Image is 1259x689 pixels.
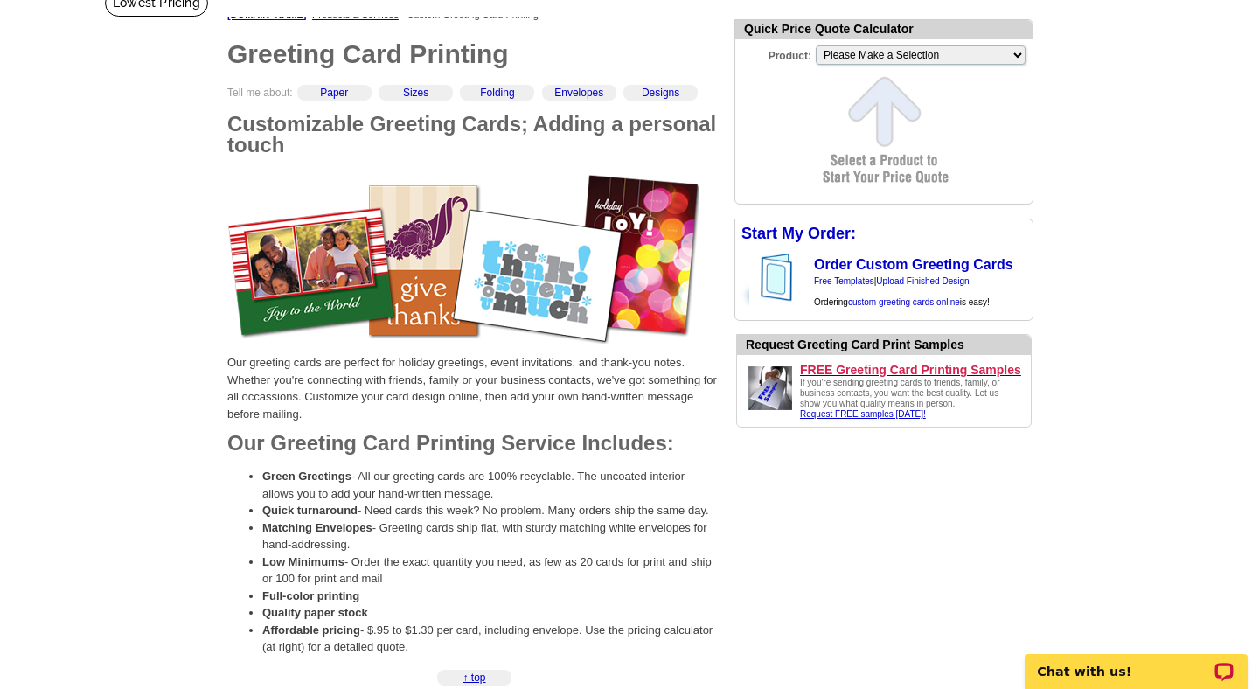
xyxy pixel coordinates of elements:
[814,276,874,286] a: Free Templates
[262,606,368,619] span: Quality paper stock
[262,504,358,517] span: Quick turnaround
[262,589,359,602] span: Full-color printing
[227,41,717,67] h1: Greeting Card Printing
[262,470,351,483] span: Green Greetings
[262,519,717,553] li: - Greeting cards ship flat, with sturdy matching white envelopes for hand-addressing.
[262,623,360,637] span: Affordable pricing
[403,87,428,99] a: Sizes
[320,87,348,99] a: Paper
[744,362,796,414] img: image of free samples in a mailbox
[814,257,1013,272] a: Order Custom Greeting Cards
[262,502,717,519] li: - Need cards this week? No problem. Many orders ship the same day.
[800,378,1001,420] div: If you're sending greeting cards to friends, family, or business contacts, you want the best qual...
[735,248,749,306] img: background image for greeting cards arrow
[262,622,717,656] li: - $.95 to $1.30 per card, including envelope. Use the pricing calculator (at right) for a detaile...
[262,521,372,534] span: Matching Envelopes
[749,248,811,306] img: custom greeting card folded and standing
[735,20,1033,39] div: Quick Price Quote Calculator
[227,354,717,422] p: Our greeting cards are perfect for holiday greetings, event invitations, and thank-you notes. Whe...
[227,85,717,114] div: Tell me about:
[735,219,1033,248] div: Start My Order:
[227,170,699,344] img: examples of our greeting card printing
[746,336,1031,354] div: Request Greeting Card Print Samples
[262,468,717,502] li: - All our greeting cards are 100% recyclable. The uncoated interior allows you to add your hand-w...
[814,276,990,307] span: | Ordering is easy!
[463,672,485,684] a: ↑ top
[227,433,717,454] h2: Our Greeting Card Printing Service Includes:
[800,362,1024,378] a: FREE Greeting Card Printing Samples
[554,87,603,99] a: Envelopes
[848,297,960,307] a: custom greeting cards online
[735,44,814,64] label: Product:
[1013,634,1259,689] iframe: LiveChat chat widget
[262,555,344,568] span: Low Minimums
[480,87,514,99] a: Folding
[642,87,679,99] a: Designs
[227,114,717,156] h2: Customizable Greeting Cards; Adding a personal touch
[262,553,717,588] li: - Order the exact quantity you need, as few as 20 cards for print and ship or 100 for print and mail
[800,409,926,419] a: Request FREE samples [DATE]!
[876,276,969,286] a: Upload Finished Design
